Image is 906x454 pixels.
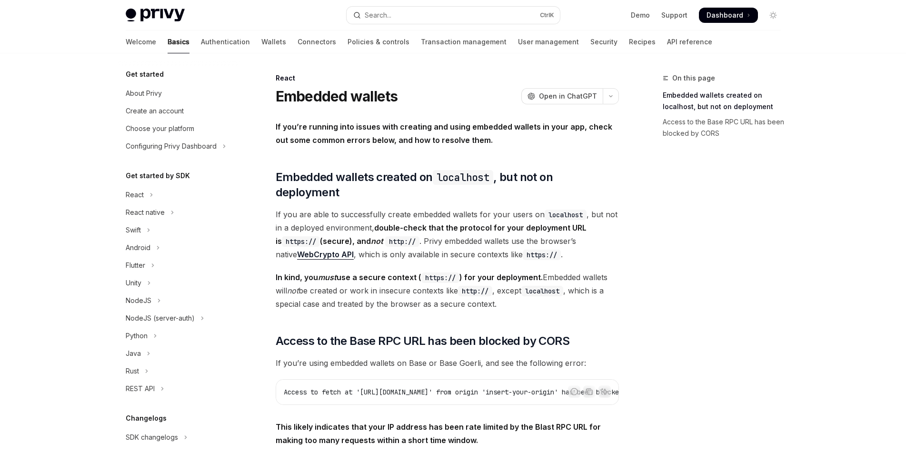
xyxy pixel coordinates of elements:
[126,295,151,306] div: NodeJS
[276,271,619,311] span: Embedded wallets will be created or work in insecure contexts like , except , which is a special ...
[385,236,419,247] code: http://
[126,189,144,201] div: React
[118,239,240,256] button: Toggle Android section
[118,274,240,292] button: Toggle Unity section
[348,30,409,53] a: Policies & controls
[540,11,554,19] span: Ctrl K
[518,30,579,53] a: User management
[118,138,240,155] button: Toggle Configuring Privy Dashboard section
[126,105,184,117] div: Create an account
[126,383,155,394] div: REST API
[521,88,603,104] button: Open in ChatGPT
[126,69,164,80] h5: Get started
[126,9,185,22] img: light logo
[276,272,543,282] strong: In kind, you use a secure context ( ) for your deployment.
[126,242,150,253] div: Android
[365,10,391,21] div: Search...
[699,8,758,23] a: Dashboard
[287,286,299,295] em: not
[590,30,617,53] a: Security
[118,310,240,327] button: Toggle NodeJS (server-auth) section
[118,186,240,203] button: Toggle React section
[298,30,336,53] a: Connectors
[598,385,611,398] button: Ask AI
[126,260,145,271] div: Flutter
[539,91,597,101] span: Open in ChatGPT
[672,72,715,84] span: On this page
[201,30,250,53] a: Authentication
[545,210,587,220] code: localhost
[126,365,139,377] div: Rust
[661,10,687,20] a: Support
[347,7,560,24] button: Open search
[126,170,190,182] h5: Get started by SDK
[118,292,240,309] button: Toggle NodeJS section
[663,114,788,141] a: Access to the Base RPC URL has been blocked by CORS
[631,10,650,20] a: Demo
[126,330,148,342] div: Python
[126,141,217,152] div: Configuring Privy Dashboard
[126,413,167,424] h5: Changelogs
[282,236,320,247] code: https://
[118,429,240,446] button: Toggle SDK changelogs section
[126,30,156,53] a: Welcome
[663,88,788,114] a: Embedded wallets created on localhost, but not on deployment
[126,348,141,359] div: Java
[284,388,691,396] span: Access to fetch at '[URL][DOMAIN_NAME]' from origin 'insert-your-origin' has been blocked by CORS...
[276,170,619,200] span: Embedded wallets created on , but not on deployment
[276,208,619,261] span: If you are able to successfully create embedded wallets for your users on , but not in a deployed...
[276,356,619,370] span: If you’re using embedded wallets on Base or Base Goerli, and see the following error:
[118,257,240,274] button: Toggle Flutter section
[276,223,587,246] strong: double-check that the protocol for your deployment URL is (secure), and
[276,88,398,105] h1: Embedded wallets
[433,170,494,185] code: localhost
[126,123,194,134] div: Choose your platform
[126,207,165,218] div: React native
[118,102,240,120] a: Create an account
[118,380,240,397] button: Toggle REST API section
[126,277,141,289] div: Unity
[261,30,286,53] a: Wallets
[126,432,178,443] div: SDK changelogs
[318,272,337,282] em: must
[371,236,383,246] em: not
[458,286,492,296] code: http://
[766,8,781,23] button: Toggle dark mode
[118,345,240,362] button: Toggle Java section
[629,30,656,53] a: Recipes
[707,10,743,20] span: Dashboard
[421,30,507,53] a: Transaction management
[118,363,240,380] button: Toggle Rust section
[118,85,240,102] a: About Privy
[126,224,141,236] div: Swift
[276,122,612,145] strong: If you’re running into issues with creating and using embedded wallets in your app, check out som...
[168,30,189,53] a: Basics
[118,120,240,137] a: Choose your platform
[568,385,580,398] button: Report incorrect code
[583,385,596,398] button: Copy the contents from the code block
[297,250,354,260] a: WebCrypto API
[523,250,561,260] code: https://
[276,333,569,349] span: Access to the Base RPC URL has been blocked by CORS
[667,30,712,53] a: API reference
[126,313,195,324] div: NodeJS (server-auth)
[521,286,563,296] code: localhost
[421,272,459,283] code: https://
[118,204,240,221] button: Toggle React native section
[126,88,162,99] div: About Privy
[118,222,240,239] button: Toggle Swift section
[118,327,240,344] button: Toggle Python section
[276,73,619,83] div: React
